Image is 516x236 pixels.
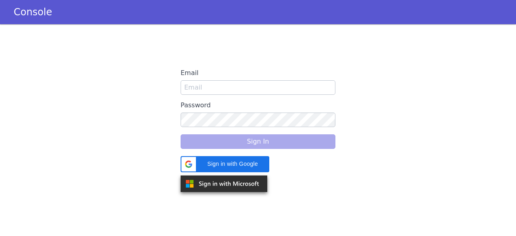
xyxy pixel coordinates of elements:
[181,98,335,113] label: Password
[181,156,269,172] div: Sign in with Google
[181,66,335,80] label: Email
[4,6,62,18] a: Console
[181,80,335,95] input: Email
[181,175,267,192] img: azure.svg
[201,160,264,168] span: Sign in with Google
